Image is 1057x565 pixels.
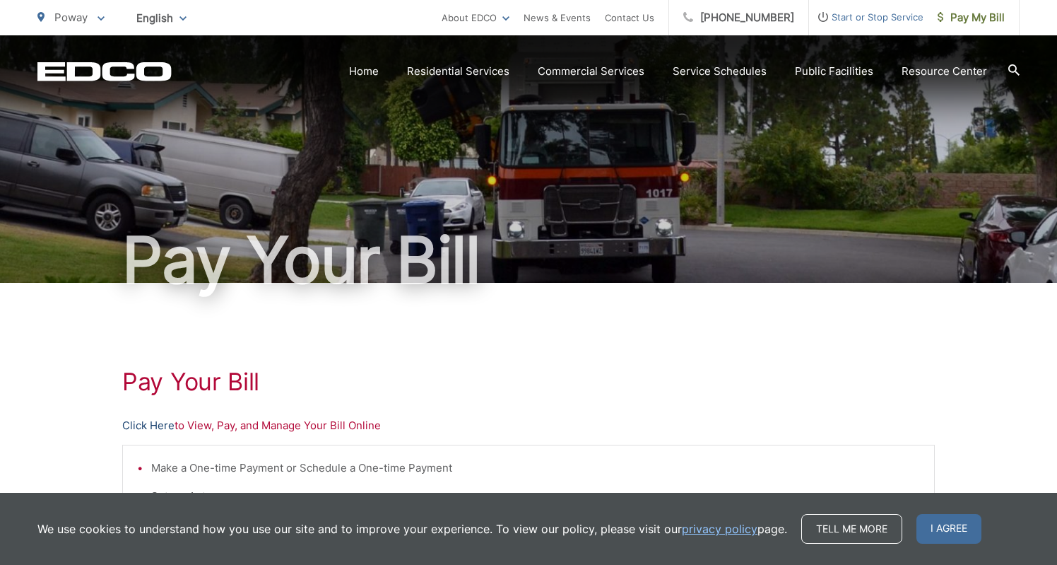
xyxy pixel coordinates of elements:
[151,488,920,505] li: Set-up Auto-pay
[122,417,935,434] p: to View, Pay, and Manage Your Bill Online
[54,11,88,24] span: Poway
[682,520,757,537] a: privacy policy
[938,9,1005,26] span: Pay My Bill
[795,63,873,80] a: Public Facilities
[122,368,935,396] h1: Pay Your Bill
[442,9,509,26] a: About EDCO
[122,417,175,434] a: Click Here
[538,63,644,80] a: Commercial Services
[605,9,654,26] a: Contact Us
[407,63,509,80] a: Residential Services
[37,225,1020,296] h1: Pay Your Bill
[349,63,379,80] a: Home
[902,63,987,80] a: Resource Center
[126,6,197,30] span: English
[37,62,172,81] a: EDCD logo. Return to the homepage.
[37,520,787,537] p: We use cookies to understand how you use our site and to improve your experience. To view our pol...
[151,460,920,477] li: Make a One-time Payment or Schedule a One-time Payment
[673,63,767,80] a: Service Schedules
[524,9,591,26] a: News & Events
